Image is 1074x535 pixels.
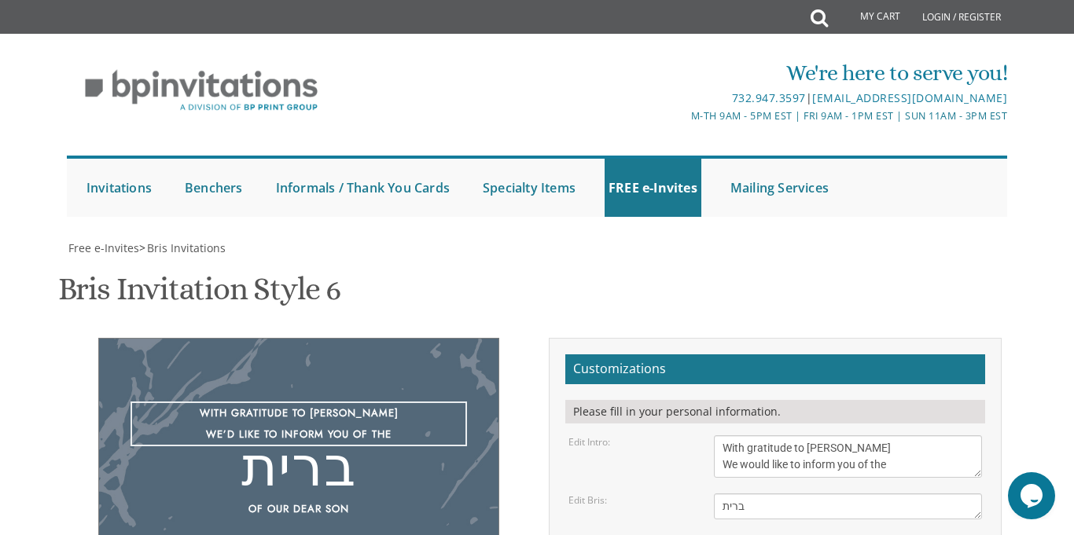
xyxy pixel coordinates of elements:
img: BP Invitation Loft [67,58,337,123]
a: My Cart [826,2,911,33]
div: ברית [131,462,467,483]
div: | [381,89,1008,108]
a: 732.947.3597 [732,90,806,105]
label: Edit Intro: [568,435,610,449]
a: Free e-Invites [67,240,139,255]
a: Benchers [181,159,247,217]
a: Invitations [83,159,156,217]
label: Edit Bris: [568,493,607,507]
div: Please fill in your personal information. [565,400,985,423]
a: Informals / Thank You Cards [272,159,454,217]
a: FREE e-Invites [605,159,701,217]
span: Bris Invitations [147,240,226,255]
iframe: chat widget [1008,472,1058,519]
a: Mailing Services [726,159,833,217]
a: [EMAIL_ADDRESS][DOMAIN_NAME] [812,90,1007,105]
div: We're here to serve you! [381,57,1008,89]
span: Free e-Invites [68,240,139,255]
h1: Bris Invitation Style 6 [58,272,340,318]
span: > [139,240,226,255]
textarea: With gratitude to Hashem We’d like to inform you of the [714,435,982,478]
a: Bris Invitations [145,240,226,255]
h2: Customizations [565,354,985,384]
div: M-Th 9am - 5pm EST | Fri 9am - 1pm EST | Sun 11am - 3pm EST [381,108,1008,124]
div: With gratitude to [PERSON_NAME] We’d like to inform you of the [131,401,467,446]
a: Specialty Items [479,159,579,217]
textarea: Bris [714,493,982,519]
